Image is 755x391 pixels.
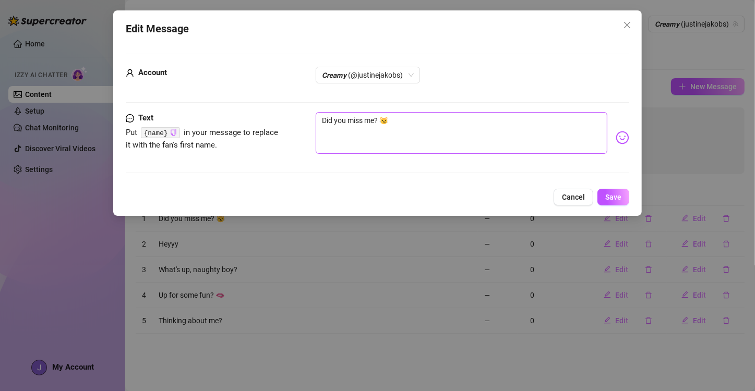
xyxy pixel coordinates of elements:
[616,131,629,144] img: svg%3e
[126,128,278,150] span: Put in your message to replace it with the fan's first name.
[141,127,180,138] code: {name}
[138,113,153,123] strong: Text
[126,112,134,125] span: message
[126,21,189,37] span: Edit Message
[619,21,636,29] span: Close
[316,112,607,154] textarea: Did you miss me? 😼
[170,129,177,136] span: copy
[605,193,621,201] span: Save
[554,189,593,205] button: Cancel
[126,67,134,79] span: user
[170,129,177,137] button: Click to Copy
[562,193,585,201] span: Cancel
[597,189,629,205] button: Save
[138,68,167,77] strong: Account
[322,67,414,83] span: 𝘾𝙧𝙚𝙖𝙢𝙮 (@justinejakobs)
[623,21,631,29] span: close
[619,17,636,33] button: Close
